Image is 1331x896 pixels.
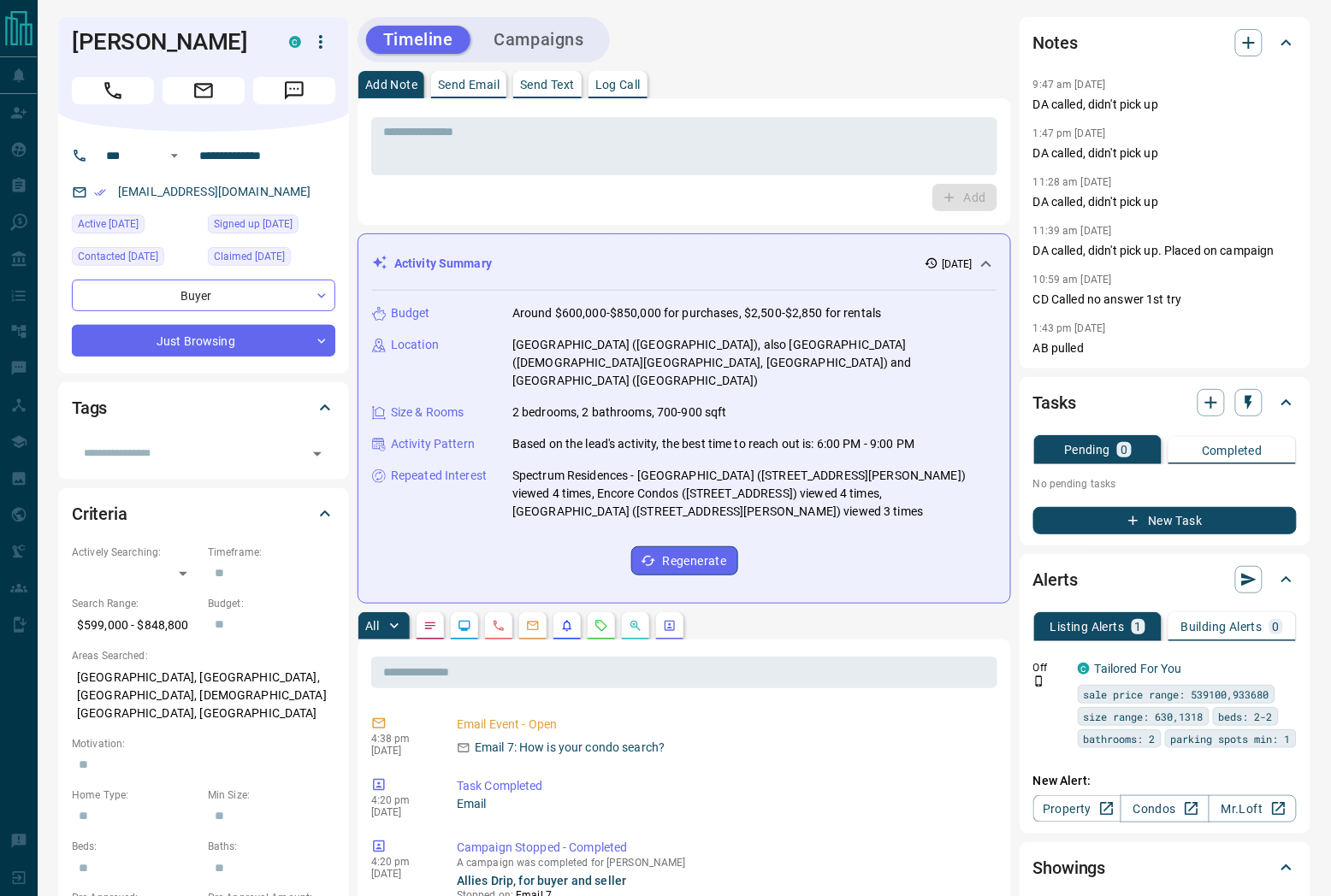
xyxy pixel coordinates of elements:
[1033,193,1297,211] p: DA called, didn't pick up
[1033,507,1297,534] button: New Task
[526,619,540,633] svg: Emails
[1209,795,1297,822] a: Mr.Loft
[72,648,335,663] p: Areas Searched:
[1084,708,1204,725] span: size range: 630,1318
[372,248,997,280] div: Activity Summary[DATE]
[289,36,301,48] div: condos.ca
[512,467,997,521] p: Spectrum Residences - [GEOGRAPHIC_DATA] ([STREET_ADDRESS][PERSON_NAME]) viewed 4 times, Encore Co...
[72,280,335,311] div: Buyer
[371,745,431,757] p: [DATE]
[631,546,738,575] button: Regenerate
[118,185,311,198] a: [EMAIL_ADDRESS][DOMAIN_NAME]
[663,619,677,633] svg: Agent Actions
[1064,444,1110,456] p: Pending
[72,611,199,640] p: $599,000 - $848,800
[458,619,471,633] svg: Lead Browsing Activity
[391,304,430,322] p: Budget
[457,795,991,813] p: Email
[72,215,199,239] div: Thu Oct 09 2025
[72,596,199,611] p: Search Range:
[163,77,245,104] span: Email
[492,619,506,633] svg: Calls
[72,247,199,271] div: Thu Oct 09 2025
[1033,176,1112,188] p: 11:28 am [DATE]
[1033,675,1045,687] svg: Push Notification Only
[391,467,487,485] p: Repeated Interest
[1219,708,1273,725] span: beds: 2-2
[1033,854,1106,881] h2: Showings
[1033,79,1106,91] p: 9:47 am [DATE]
[366,26,470,54] button: Timeline
[1033,274,1112,286] p: 10:59 am [DATE]
[457,777,991,795] p: Task Completed
[371,794,431,806] p: 4:20 pm
[1033,322,1106,334] p: 1:43 pm [DATE]
[1202,445,1263,457] p: Completed
[457,716,991,734] p: Email Event - Open
[1095,662,1182,675] a: Tailored For You
[72,663,335,728] p: [GEOGRAPHIC_DATA], [GEOGRAPHIC_DATA], [GEOGRAPHIC_DATA], [DEMOGRAPHIC_DATA][GEOGRAPHIC_DATA], [GE...
[1050,621,1125,633] p: Listing Alerts
[208,596,335,611] p: Budget:
[1033,382,1297,423] div: Tasks
[512,336,997,390] p: [GEOGRAPHIC_DATA] ([GEOGRAPHIC_DATA]), also [GEOGRAPHIC_DATA] ([DEMOGRAPHIC_DATA][GEOGRAPHIC_DATA...
[457,857,991,869] p: A campaign was completed for [PERSON_NAME]
[1033,225,1112,237] p: 11:39 am [DATE]
[371,868,431,880] p: [DATE]
[512,304,882,322] p: Around $600,000-$850,000 for purchases, $2,500-$2,850 for rentals
[253,77,335,104] span: Message
[391,435,475,453] p: Activity Pattern
[1121,444,1127,456] p: 0
[1181,621,1263,633] p: Building Alerts
[1033,471,1297,497] p: No pending tasks
[371,806,431,818] p: [DATE]
[72,736,335,752] p: Motivation:
[1033,127,1106,139] p: 1:47 pm [DATE]
[1273,621,1280,633] p: 0
[394,255,492,273] p: Activity Summary
[1084,730,1156,747] span: bathrooms: 2
[1078,663,1090,675] div: condos.ca
[438,79,500,91] p: Send Email
[1033,660,1068,675] p: Off
[1033,795,1121,822] a: Property
[457,874,626,887] a: Allies Drip, for buyer and seller
[1084,686,1269,703] span: sale price range: 539100,933680
[365,79,417,91] p: Add Note
[208,787,335,803] p: Min Size:
[214,248,285,265] span: Claimed [DATE]
[365,620,379,632] p: All
[512,435,914,453] p: Based on the lead's activity, the best time to reach out is: 6:00 PM - 9:00 PM
[477,26,601,54] button: Campaigns
[1135,621,1142,633] p: 1
[72,787,199,803] p: Home Type:
[560,619,574,633] svg: Listing Alerts
[1033,559,1297,600] div: Alerts
[942,256,973,272] p: [DATE]
[629,619,642,633] svg: Opportunities
[164,145,185,166] button: Open
[208,247,335,271] div: Fri Feb 28 2025
[305,442,329,466] button: Open
[208,545,335,560] p: Timeframe:
[72,394,107,421] h2: Tags
[72,387,335,428] div: Tags
[475,739,665,757] p: Email 7: How is your condo search?
[208,839,335,854] p: Baths:
[78,215,139,233] span: Active [DATE]
[1033,144,1297,162] p: DA called, didn't pick up
[520,79,575,91] p: Send Text
[72,325,335,357] div: Just Browsing
[72,545,199,560] p: Actively Searching:
[72,500,127,528] h2: Criteria
[371,856,431,868] p: 4:20 pm
[1171,730,1291,747] span: parking spots min: 1
[1033,566,1078,593] h2: Alerts
[1033,96,1297,114] p: DA called, didn't pick up
[208,215,335,239] div: Thu Jul 09 2020
[72,28,263,56] h1: [PERSON_NAME]
[391,404,464,421] p: Size & Rooms
[1033,242,1297,260] p: DA called, didn't pick up. Placed on campaign
[1033,291,1297,309] p: CD Called no answer 1st try
[72,493,335,534] div: Criteria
